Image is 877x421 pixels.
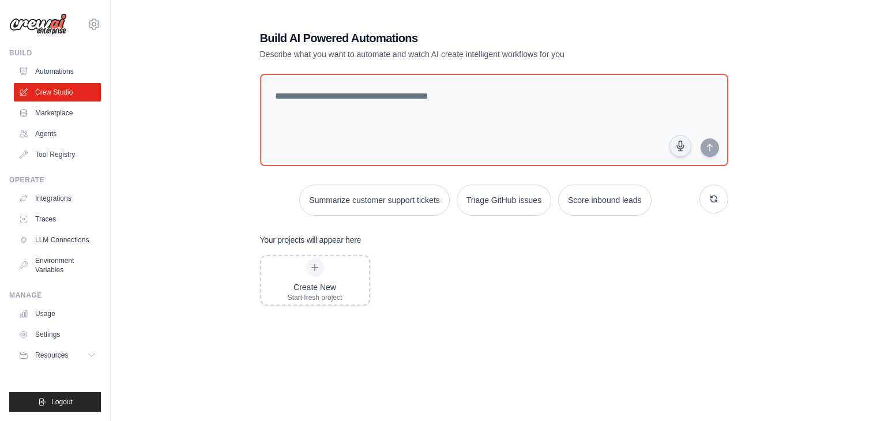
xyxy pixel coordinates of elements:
div: Operate [9,175,101,185]
a: Agents [14,125,101,143]
div: Create New [288,281,342,293]
h1: Build AI Powered Automations [260,30,648,46]
h3: Your projects will appear here [260,234,362,246]
button: Score inbound leads [558,185,652,216]
img: Logo [9,13,67,35]
button: Logout [9,392,101,412]
button: Triage GitHub issues [457,185,551,216]
div: Start fresh project [288,293,342,302]
p: Describe what you want to automate and watch AI create intelligent workflows for you [260,48,648,60]
a: Environment Variables [14,251,101,279]
span: Resources [35,351,68,360]
a: Crew Studio [14,83,101,102]
a: Usage [14,305,101,323]
span: Logout [51,397,73,407]
a: LLM Connections [14,231,101,249]
button: Summarize customer support tickets [299,185,449,216]
a: Traces [14,210,101,228]
a: Integrations [14,189,101,208]
div: Manage [9,291,101,300]
a: Settings [14,325,101,344]
button: Click to speak your automation idea [669,135,691,157]
a: Marketplace [14,104,101,122]
div: Build [9,48,101,58]
button: Resources [14,346,101,364]
a: Tool Registry [14,145,101,164]
a: Automations [14,62,101,81]
button: Get new suggestions [699,185,728,213]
